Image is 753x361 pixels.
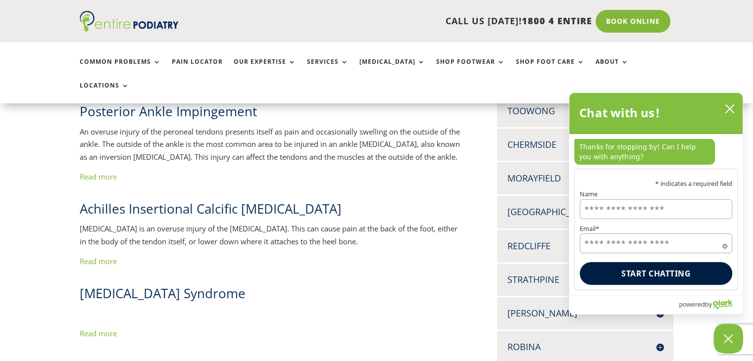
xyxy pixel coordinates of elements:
a: About [596,58,629,80]
h4: Chermside [507,138,663,151]
div: chat [569,134,743,169]
h4: [GEOGRAPHIC_DATA] [507,206,663,218]
button: Close Chatbox [713,324,743,354]
span: by [705,298,712,311]
a: Read more [80,256,117,266]
img: logo (1) [80,11,179,32]
span: powered [679,298,704,311]
h2: Chat with us! [579,103,660,123]
h4: Morayfield [507,172,663,184]
span: Required field [722,242,727,247]
h4: Toowong [507,105,663,117]
input: Name [580,199,732,219]
h4: Robina [507,341,663,353]
p: Thanks for stopping by! Can I help you with anything? [574,139,715,165]
h4: [PERSON_NAME] [507,307,663,319]
a: Our Expertise [234,58,296,80]
span: [MEDICAL_DATA] is an overuse injury of the [MEDICAL_DATA]. This can cause pain at the back of the... [80,224,457,246]
h4: Redcliffe [507,240,663,252]
a: Read more [80,328,117,338]
a: Entire Podiatry [80,24,179,34]
a: Read more [80,172,117,181]
span: Achilles Insertional Calcific [MEDICAL_DATA] [80,200,342,218]
label: Email* [580,226,732,232]
h4: Strathpine [507,273,663,286]
a: [MEDICAL_DATA] [359,58,425,80]
a: Book Online [596,10,670,33]
span: An overuse injury of the peroneal tendons presents itself as pain and occasionally swelling on th... [80,127,460,162]
button: Start chatting [580,262,732,285]
p: * indicates a required field [580,180,732,187]
a: Common Problems [80,58,161,80]
a: Locations [80,82,129,103]
div: olark chatbox [569,92,743,315]
label: Name [580,191,732,197]
a: Powered by Olark [679,296,743,314]
a: Shop Foot Care [516,58,585,80]
a: Pain Locator [172,58,223,80]
a: Services [307,58,349,80]
p: CALL US [DATE]! [217,15,592,28]
button: close chatbox [722,101,738,116]
span: [MEDICAL_DATA] Syndrome [80,284,246,302]
a: Shop Footwear [436,58,505,80]
input: Email [580,233,732,253]
span: Posterior Ankle Impingement [80,102,257,120]
span: 1800 4 ENTIRE [522,15,592,27]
